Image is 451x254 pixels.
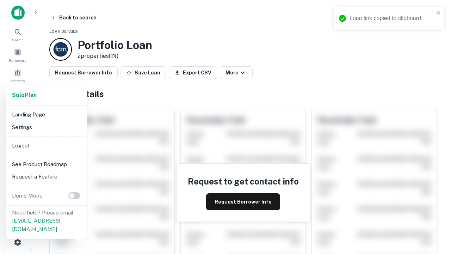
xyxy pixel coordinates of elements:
button: close [436,10,441,17]
strong: Solo Plan [12,92,37,98]
p: Need help? Please email [12,208,82,234]
a: [EMAIL_ADDRESS][DOMAIN_NAME] [12,218,60,232]
li: See Product Roadmap [9,158,85,171]
iframe: Chat Widget [416,198,451,231]
div: Loan link copied to clipboard [350,14,434,23]
li: Landing Page [9,108,85,121]
a: SoloPlan [12,91,37,99]
li: Logout [9,139,85,152]
li: Settings [9,121,85,134]
li: Request a Feature [9,170,85,183]
p: Demo Mode [9,192,45,200]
